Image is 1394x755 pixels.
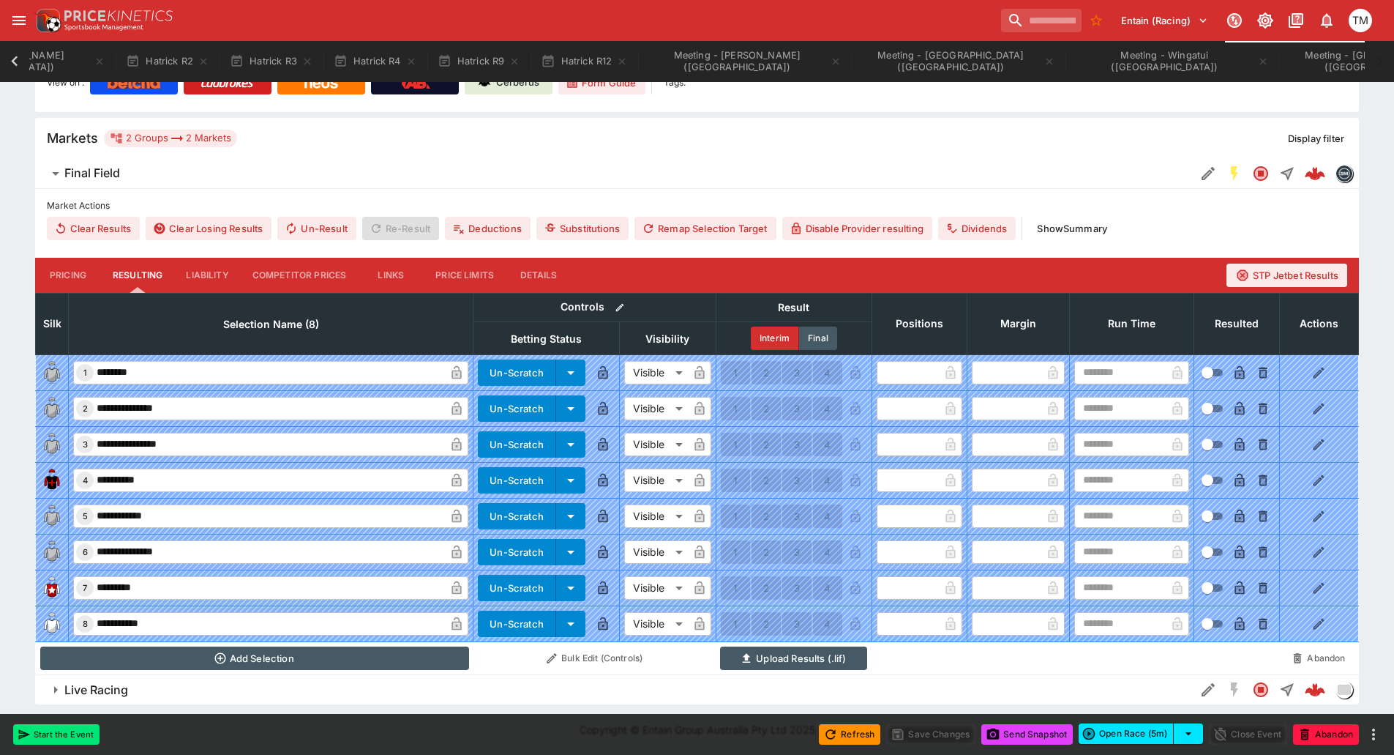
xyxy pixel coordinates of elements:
button: Connected to PK [1221,7,1248,34]
h6: Live Racing [64,683,128,698]
th: Resulted [1193,293,1279,354]
button: STP Jetbet Results [1226,264,1347,287]
h5: Markets [47,130,98,146]
button: Un-Scratch [478,360,556,386]
span: 1 [80,368,90,378]
button: Pricing [35,258,101,293]
div: liveracing [1335,681,1353,699]
button: Toggle light/dark mode [1252,7,1278,34]
button: Closed [1248,160,1274,187]
button: Meeting - Wingatui (NZ) [1067,41,1278,82]
label: Market Actions [47,195,1347,217]
span: 2 [80,403,91,414]
div: split button [1079,724,1203,744]
button: Meeting - Addington (NZ) [853,41,1064,82]
img: betmakers [1336,165,1352,182]
img: liveracing [1336,682,1352,698]
th: Result [716,293,872,321]
button: Live Racing [35,675,1195,704]
div: Visible [624,505,688,528]
img: runner 6 [40,540,64,564]
span: Re-Result [362,217,439,240]
a: 4effd2ce-52f2-48f4-98a2-4167be36f8a4 [1300,159,1330,188]
th: Positions [872,293,967,354]
button: select merge strategy [1174,724,1203,744]
img: PriceKinetics [64,10,173,21]
button: SGM Disabled [1221,677,1248,703]
button: Deductions [445,217,531,240]
button: Edit Detail [1195,160,1221,187]
button: Un-Result [277,217,356,240]
img: runner 8 [40,612,64,636]
span: 7 [80,583,90,593]
span: Mark an event as closed and abandoned. [1293,726,1359,740]
span: 8 [80,619,91,629]
th: Run Time [1069,293,1193,354]
a: 42e625f0-026c-457e-90ca-a62361faa131 [1300,675,1330,704]
span: 5 [80,511,91,521]
button: open drawer [6,7,32,34]
th: Actions [1279,293,1358,354]
button: Documentation [1283,7,1309,34]
img: runner 3 [40,433,64,456]
div: Visible [624,433,688,456]
div: Visible [624,612,688,636]
button: Clear Losing Results [146,217,271,240]
div: Visible [624,540,688,564]
span: Selection Name (8) [207,316,335,333]
button: Interim [751,327,799,350]
button: Final Field [35,159,1195,188]
button: ShowSummary [1028,217,1116,240]
button: Un-Scratch [478,467,556,494]
img: runner 7 [40,576,64,600]
button: Open Race (5m) [1079,724,1174,744]
img: logo-cerberus--red.svg [1305,163,1325,184]
button: Hatrick R12 [532,41,637,82]
button: Hatrick R4 [325,41,426,82]
button: Hatrick R3 [221,41,322,82]
button: Clear Results [47,217,140,240]
button: Substitutions [536,217,629,240]
button: Un-Scratch [478,431,556,458]
img: runner 5 [40,505,64,528]
img: Betcha [108,77,160,89]
a: Form Guide [558,71,645,94]
button: Dividends [938,217,1016,240]
button: Un-Scratch [478,539,556,565]
div: 4effd2ce-52f2-48f4-98a2-4167be36f8a4 [1305,163,1325,184]
span: 4 [80,475,91,486]
th: Silk [36,293,69,354]
button: Links [358,258,424,293]
img: Neds [304,77,337,89]
button: Notifications [1314,7,1340,34]
button: Hatrick R2 [117,41,218,82]
button: Abandon [1284,647,1354,670]
button: Refresh [819,724,880,745]
svg: Closed [1252,165,1270,182]
div: Visible [624,397,688,420]
button: Un-Scratch [478,503,556,529]
button: Tristan Matheson [1344,4,1376,37]
button: Remap Selection Target [634,217,776,240]
button: Upload Results (.lif) [720,647,867,670]
label: View on : [47,71,84,94]
span: 6 [80,547,91,557]
button: Send Snapshot [981,724,1073,745]
svg: Closed [1252,681,1270,699]
button: Straight [1274,677,1300,703]
button: No Bookmarks [1084,9,1108,32]
button: Hatrick R9 [429,41,530,82]
button: Closed [1248,677,1274,703]
span: 3 [80,439,91,450]
button: Disable Provider resulting [782,217,932,240]
button: Abandon [1293,724,1359,745]
img: runner 1 [40,361,64,384]
div: Visible [624,469,688,492]
img: logo-cerberus--red.svg [1305,680,1325,700]
button: Bulk Edit (Controls) [478,647,712,670]
button: Bulk edit [610,298,629,317]
button: Un-Scratch [478,611,556,637]
h6: Final Field [64,165,120,181]
button: Meeting - Alexandra Park (NZ) [640,41,850,82]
